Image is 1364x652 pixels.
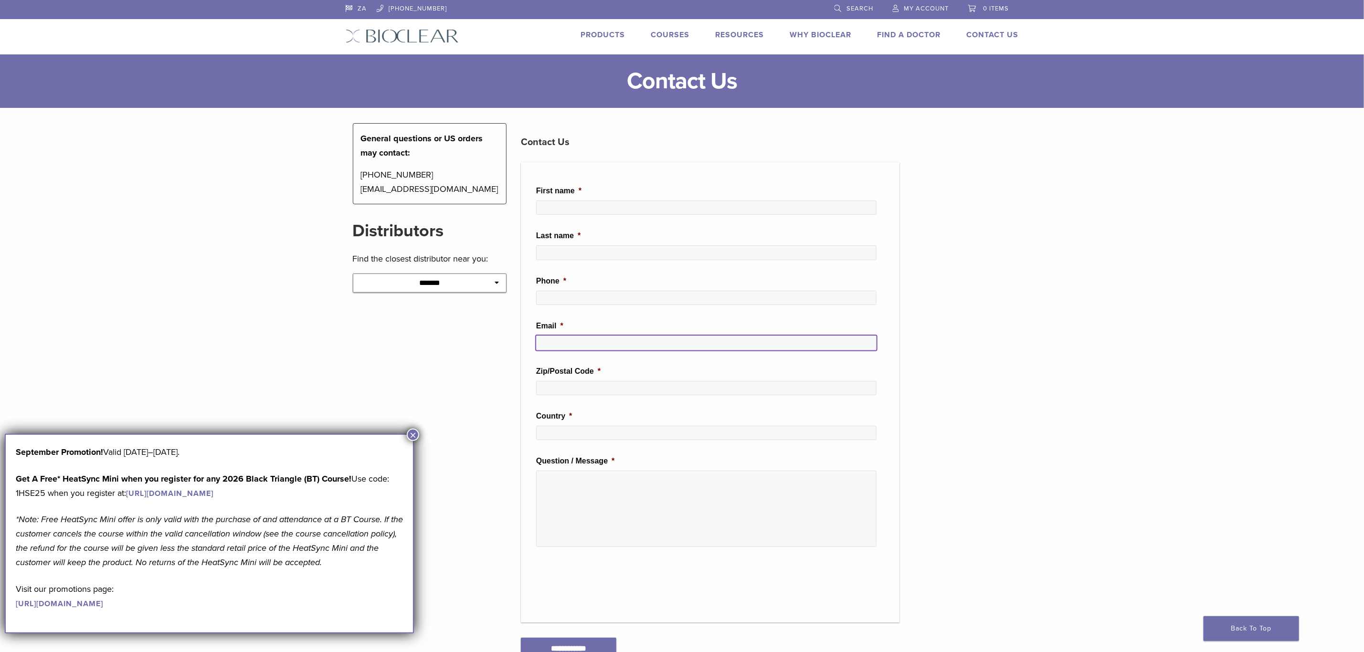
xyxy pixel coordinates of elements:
label: Email [536,321,563,331]
label: Last name [536,231,581,241]
a: Find A Doctor [878,30,941,40]
label: Zip/Postal Code [536,367,601,377]
button: Close [407,429,419,441]
a: Resources [716,30,764,40]
label: Phone [536,276,566,286]
p: Valid [DATE]–[DATE]. [16,445,403,459]
a: Contact Us [967,30,1019,40]
label: Question / Message [536,456,615,466]
b: September Promotion! [16,447,103,457]
label: Country [536,411,572,421]
a: Why Bioclear [790,30,852,40]
em: *Note: Free HeatSync Mini offer is only valid with the purchase of and attendance at a BT Course.... [16,514,403,568]
p: Visit our promotions page: [16,582,403,610]
a: Products [581,30,625,40]
p: [PHONE_NUMBER] [EMAIL_ADDRESS][DOMAIN_NAME] [361,168,499,196]
h2: Distributors [353,220,507,242]
span: My Account [904,5,949,12]
label: First name [536,186,582,196]
span: Search [847,5,874,12]
a: [URL][DOMAIN_NAME] [16,599,103,609]
h3: Contact Us [521,131,899,154]
p: Use code: 1HSE25 when you register at: [16,472,403,500]
strong: General questions or US orders may contact: [361,133,483,158]
a: Courses [651,30,690,40]
iframe: reCAPTCHA [536,562,681,599]
strong: Get A Free* HeatSync Mini when you register for any 2026 Black Triangle (BT) Course! [16,473,351,484]
img: Bioclear [346,29,459,43]
p: Find the closest distributor near you: [353,252,507,266]
span: 0 items [983,5,1009,12]
a: Back To Top [1204,616,1299,641]
a: [URL][DOMAIN_NAME] [126,489,213,498]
